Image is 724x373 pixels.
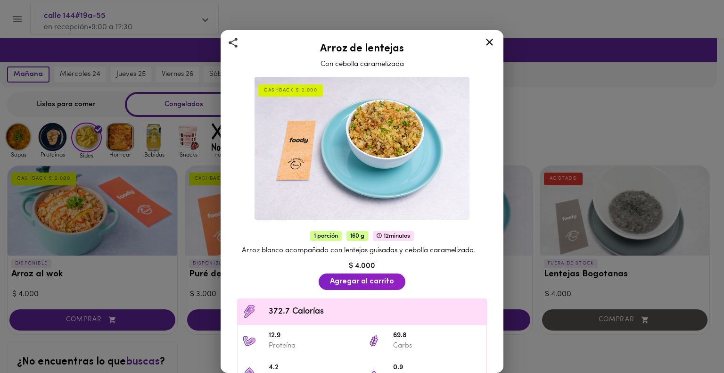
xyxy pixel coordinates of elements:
span: 1 porción [310,231,342,241]
div: CASHBACK $ 2.000 [258,84,323,97]
span: Con cebolla caramelizada [321,61,404,68]
h2: Arroz de lentejas [232,43,492,55]
span: Agregar al carrito [330,277,394,286]
img: Contenido calórico [242,305,256,319]
span: Arroz blanco acompañado con lentejas guisadas y cebolla caramelizada. [242,247,476,254]
div: $ 4.000 [232,261,492,272]
button: Agregar al carrito [319,274,405,290]
span: 160 g [346,231,368,241]
span: 12 minutos [373,231,414,241]
span: 69.8 [393,331,482,341]
img: 69.8 Carbs [367,334,381,348]
p: Carbs [393,341,482,351]
iframe: Messagebird Livechat Widget [669,318,715,364]
p: Proteína [269,341,357,351]
img: 12.9 Proteína [242,334,256,348]
img: Arroz de lentejas [255,77,469,220]
span: 372.7 Calorías [269,306,482,318]
span: 12.9 [269,331,357,341]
